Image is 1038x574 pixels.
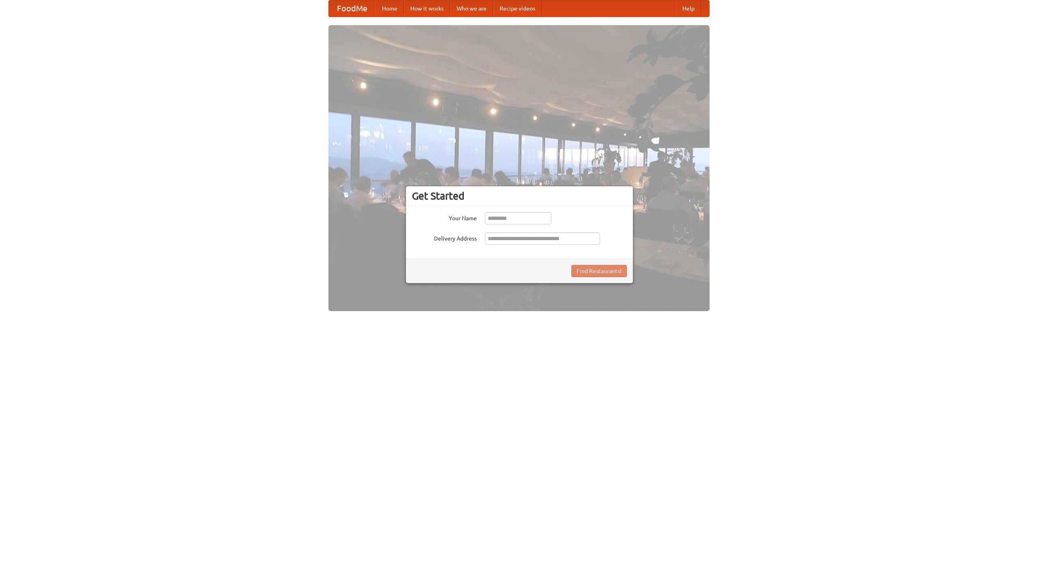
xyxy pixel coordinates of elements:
a: FoodMe [329,0,375,17]
label: Your Name [412,212,477,222]
a: How it works [404,0,450,17]
a: Who we are [450,0,493,17]
a: Help [676,0,701,17]
h3: Get Started [412,190,627,202]
a: Home [375,0,404,17]
a: Recipe videos [493,0,542,17]
button: Find Restaurants! [571,265,627,277]
label: Delivery Address [412,232,477,243]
